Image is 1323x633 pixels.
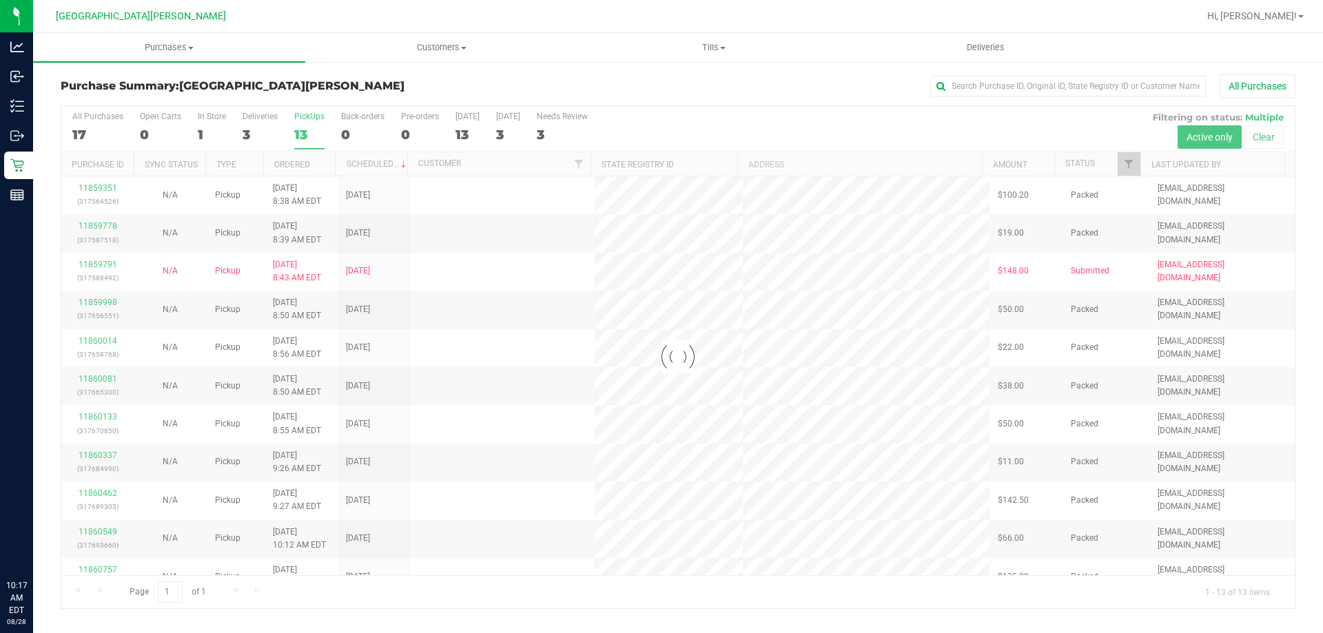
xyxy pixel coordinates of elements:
span: Purchases [33,41,305,54]
span: Deliveries [948,41,1023,54]
inline-svg: Reports [10,188,24,202]
input: Search Purchase ID, Original ID, State Registry ID or Customer Name... [930,76,1206,96]
a: Customers [305,33,577,62]
span: Customers [306,41,577,54]
a: Tills [577,33,850,62]
inline-svg: Inbound [10,70,24,83]
button: All Purchases [1220,74,1295,98]
iframe: Resource center [14,523,55,564]
inline-svg: Inventory [10,99,24,113]
inline-svg: Outbound [10,129,24,143]
span: [GEOGRAPHIC_DATA][PERSON_NAME] [179,79,404,92]
inline-svg: Analytics [10,40,24,54]
span: [GEOGRAPHIC_DATA][PERSON_NAME] [56,10,226,22]
p: 10:17 AM EDT [6,579,27,616]
span: Tills [578,41,849,54]
a: Purchases [33,33,305,62]
p: 08/28 [6,616,27,627]
inline-svg: Retail [10,158,24,172]
h3: Purchase Summary: [61,80,472,92]
span: Hi, [PERSON_NAME]! [1207,10,1297,21]
a: Deliveries [850,33,1122,62]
